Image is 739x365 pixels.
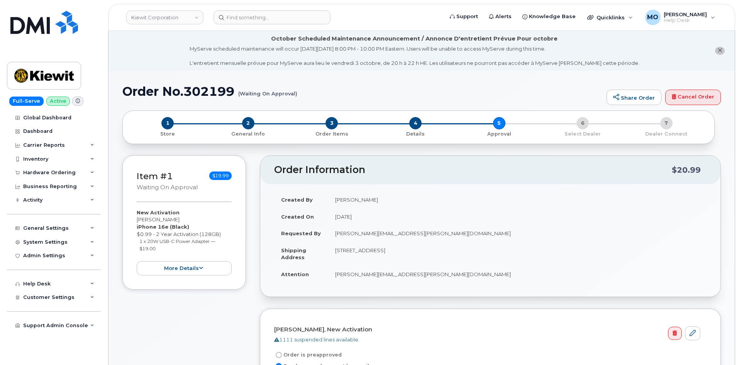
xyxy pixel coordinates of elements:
strong: Created By [281,197,313,203]
strong: Attention [281,271,309,277]
a: Cancel Order [665,90,721,105]
span: 1 [161,117,174,129]
p: Order Items [293,131,371,138]
div: October Scheduled Maintenance Announcement / Annonce D'entretient Prévue Pour octobre [271,35,558,43]
td: [PERSON_NAME][EMAIL_ADDRESS][PERSON_NAME][DOMAIN_NAME] [328,266,707,283]
div: MyServe scheduled maintenance will occur [DATE][DATE] 8:00 PM - 10:00 PM Eastern. Users will be u... [190,45,639,67]
iframe: Messenger Launcher [705,331,733,359]
strong: Shipping Address [281,247,306,261]
div: $20.99 [672,163,701,177]
td: [DATE] [328,208,707,225]
input: Order is preapproved [276,352,282,358]
a: 3 Order Items [290,129,374,138]
a: 1 Store [129,129,207,138]
p: General Info [210,131,287,138]
span: $19.99 [209,171,232,180]
strong: Requested By [281,230,321,236]
td: [PERSON_NAME][EMAIL_ADDRESS][PERSON_NAME][DOMAIN_NAME] [328,225,707,242]
h2: Order Information [274,165,672,175]
a: 4 Details [374,129,458,138]
p: Details [377,131,454,138]
small: Waiting On Approval [137,184,198,191]
button: close notification [715,47,725,55]
strong: Created On [281,214,314,220]
strong: iPhone 16e (Black) [137,224,189,230]
h4: [PERSON_NAME], New Activation [274,326,700,333]
strong: New Activation [137,209,180,216]
button: more details [137,261,232,275]
span: 4 [409,117,422,129]
label: Order is preapproved [274,350,342,360]
div: 1111 suspended lines available. [274,336,700,343]
span: 2 [242,117,254,129]
small: (Waiting On Approval) [238,85,297,97]
td: [STREET_ADDRESS] [328,242,707,266]
a: 2 General Info [207,129,290,138]
small: 1 x 20W USB-C Power Adapter — $19.00 [139,238,215,251]
h1: Order No.302199 [122,85,603,98]
a: Share Order [607,90,661,105]
span: 3 [325,117,338,129]
div: [PERSON_NAME] $0.99 - 2 Year Activation (128GB) [137,209,232,275]
td: [PERSON_NAME] [328,191,707,208]
p: Store [132,131,203,138]
a: Item #1 [137,171,173,182]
